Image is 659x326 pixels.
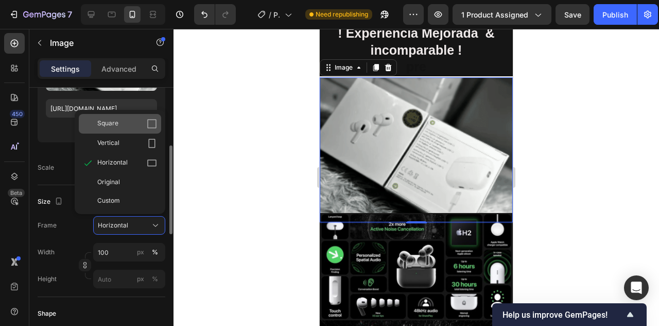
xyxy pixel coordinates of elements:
span: Product Page - [DATE] 21:54:12 [273,9,281,20]
input: px% [93,243,165,262]
div: Size [38,195,65,209]
button: 1 product assigned [453,4,551,25]
button: px [149,246,161,258]
iframe: Design area [320,29,513,326]
span: Custom [97,196,120,205]
div: Image [13,34,35,43]
button: % [134,273,147,285]
p: Settings [51,63,80,74]
span: Horizontal [98,221,128,230]
span: Need republishing [316,10,368,19]
label: Height [38,274,57,284]
label: Frame [38,221,57,230]
div: Publish [602,9,628,20]
button: Show survey - Help us improve GemPages! [502,308,636,321]
button: 7 [4,4,77,25]
button: Horizontal [93,216,165,235]
span: Save [564,10,581,19]
span: Original [97,177,120,187]
div: px [137,248,144,257]
div: % [152,274,158,284]
span: Square [97,119,118,129]
div: % [152,248,158,257]
div: Beta [8,189,25,197]
label: Width [38,248,55,257]
div: Shape [38,309,56,318]
div: Open Intercom Messenger [624,275,649,300]
button: px [149,273,161,285]
p: Advanced [101,63,136,74]
div: Scale [38,163,54,172]
span: Vertical [97,138,119,149]
div: 450 [10,110,25,118]
span: / [269,9,271,20]
div: px [137,274,144,284]
button: Save [556,4,589,25]
button: Publish [594,4,637,25]
div: Undo/Redo [194,4,236,25]
input: px% [93,270,165,288]
button: % [134,246,147,258]
p: Image [50,37,137,49]
span: 1 product assigned [461,9,528,20]
span: Help us improve GemPages! [502,310,624,320]
span: Horizontal [97,158,128,168]
p: 7 [67,8,72,21]
input: https://example.com/image.jpg [46,99,157,118]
